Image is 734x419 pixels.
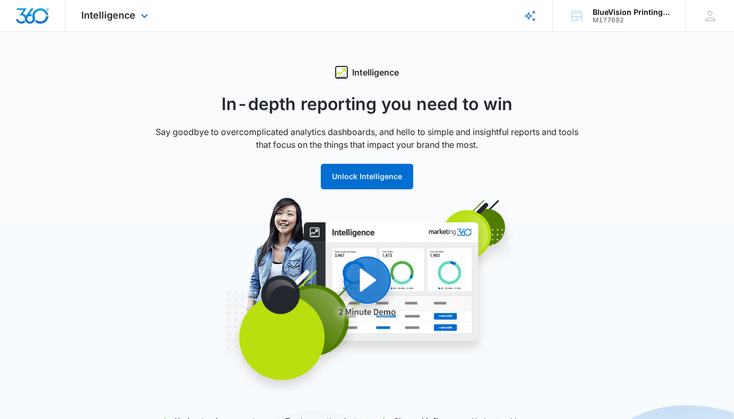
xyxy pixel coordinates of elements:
[155,66,579,79] div: Intelligence
[155,91,579,117] h1: In-depth reporting you need to win
[593,16,670,24] div: account id
[593,8,670,16] div: account name
[81,10,135,21] span: Intelligence
[321,172,413,181] a: Unlock Intelligence
[155,125,579,151] p: Say goodbye to overcomplicated analytics dashboards, and hello to simple and insightful reports a...
[321,164,413,189] button: Unlock Intelligence
[165,197,569,391] img: Intelligence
